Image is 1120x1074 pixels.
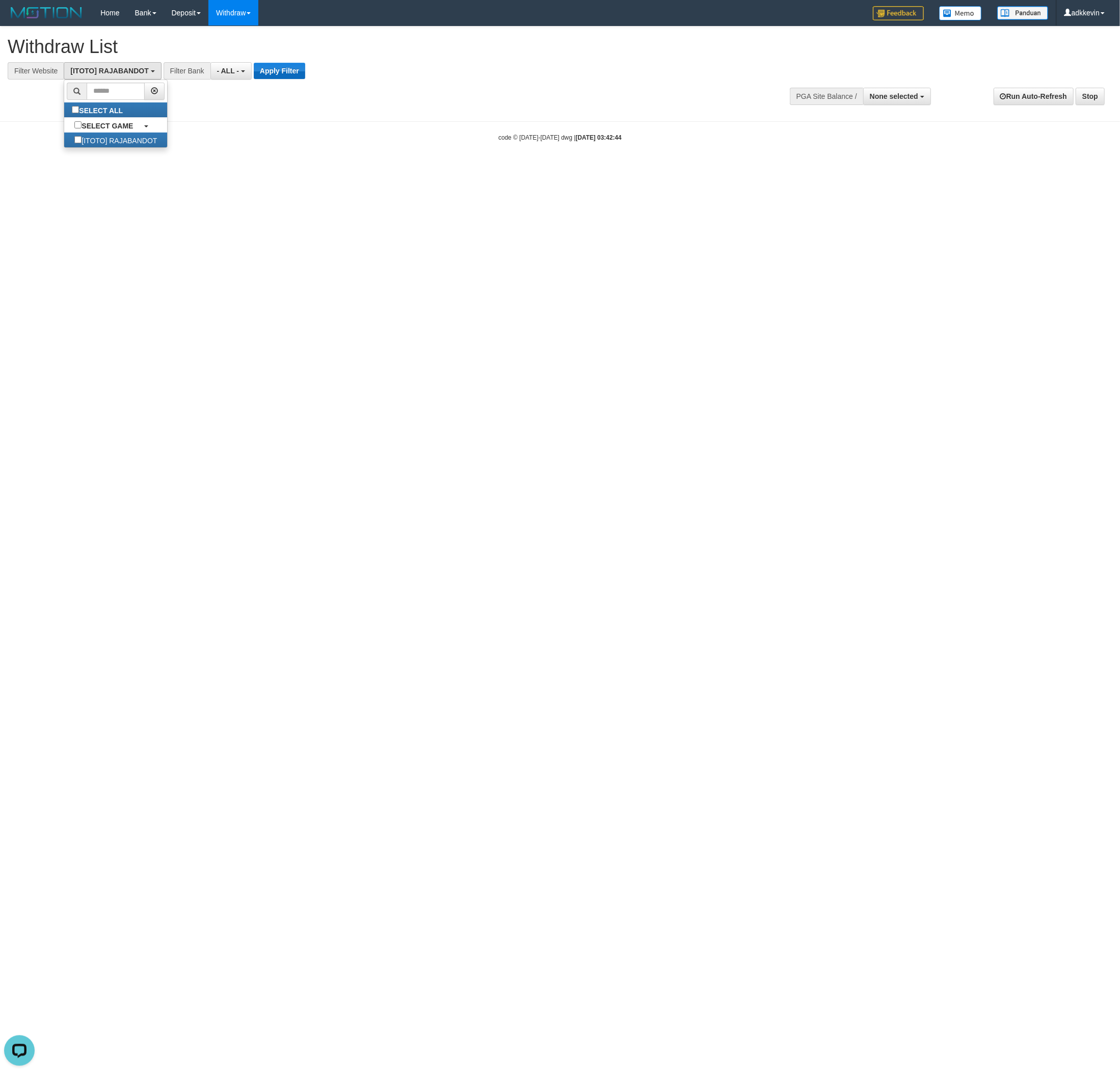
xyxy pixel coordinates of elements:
[576,134,622,141] strong: [DATE] 03:42:44
[8,62,64,80] div: Filter Website
[217,67,239,75] span: - ALL -
[873,6,924,20] img: Feedback.jpg
[254,63,305,79] button: Apply Filter
[70,67,148,75] span: [ITOTO] RAJABANDOT
[939,6,982,20] img: Button%20Memo.svg
[790,88,863,105] div: PGA Site Balance /
[64,133,167,147] label: [ITOTO] RAJABANDOT
[8,5,85,20] img: MOTION_logo.png
[64,102,133,117] label: SELECT ALL
[74,136,82,143] input: [ITOTO] RAJABANDOT
[4,4,35,35] button: Open LiveChat chat widget
[8,37,736,57] h1: Withdraw List
[74,121,82,128] input: SELECT GAME
[994,88,1074,105] a: Run Auto-Refresh
[863,88,931,105] button: None selected
[210,62,252,80] button: - ALL -
[164,62,210,80] div: Filter Bank
[1076,88,1105,105] a: Stop
[498,134,622,141] small: code © [DATE]-[DATE] dwg |
[64,118,167,133] a: SELECT GAME
[82,122,133,130] b: SELECT GAME
[64,62,161,80] button: [ITOTO] RAJABANDOT
[72,106,79,113] input: SELECT ALL
[997,6,1048,20] img: panduan.png
[870,92,918,100] span: None selected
